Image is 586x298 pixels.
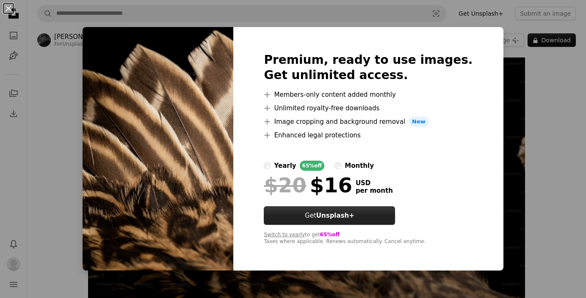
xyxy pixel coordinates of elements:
span: New [409,117,429,127]
li: Members-only content added monthly [264,90,473,100]
span: 65% off [320,232,340,238]
img: premium_photo-1673641895069-ad60515fcc0b [83,27,233,271]
button: Switch to yearly [264,232,305,238]
span: per month [356,187,393,194]
div: monthly [345,161,374,171]
div: to get Taxes where applicable. Renews automatically. Cancel anytime. [264,232,473,245]
div: 65% off [300,161,325,171]
span: USD [356,179,393,187]
li: Image cropping and background removal [264,117,473,127]
h2: Premium, ready to use images. Get unlimited access. [264,52,473,83]
div: yearly [274,161,296,171]
strong: Unsplash+ [316,212,354,219]
li: Unlimited royalty-free downloads [264,103,473,113]
li: Enhanced legal protections [264,130,473,140]
span: $20 [264,174,306,196]
a: GetUnsplash+ [264,206,395,225]
input: monthly [334,162,341,169]
div: $16 [264,174,352,196]
input: yearly65%off [264,162,271,169]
